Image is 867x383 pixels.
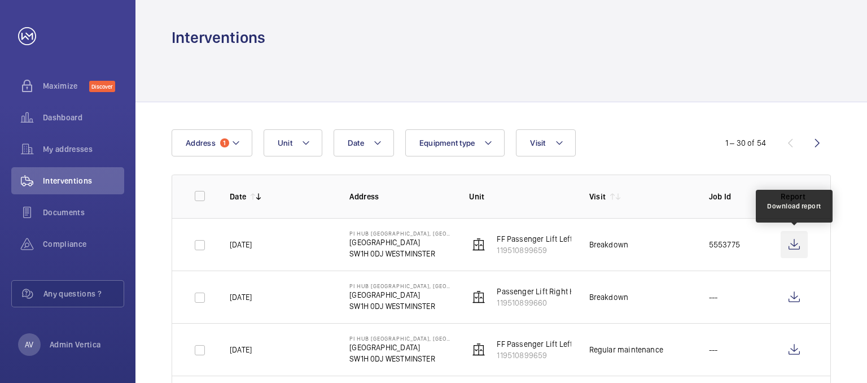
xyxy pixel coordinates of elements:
span: Date [348,138,364,147]
img: elevator.svg [472,343,485,356]
button: Unit [264,129,322,156]
span: Interventions [43,175,124,186]
span: Compliance [43,238,124,250]
p: PI Hub [GEOGRAPHIC_DATA], [GEOGRAPHIC_DATA][PERSON_NAME] [349,282,451,289]
p: SW1H 0DJ WESTMINSTER [349,248,451,259]
p: PI Hub [GEOGRAPHIC_DATA], [GEOGRAPHIC_DATA][PERSON_NAME] [349,230,451,237]
p: Visit [589,191,606,202]
p: SW1H 0DJ WESTMINSTER [349,353,451,364]
p: [GEOGRAPHIC_DATA] [349,289,451,301]
p: [DATE] [230,344,252,355]
p: [DATE] [230,291,252,303]
p: AV [25,339,33,350]
p: --- [709,291,718,303]
button: Date [334,129,394,156]
img: elevator.svg [472,238,485,251]
div: Download report [767,201,821,211]
p: 119510899659 [497,245,639,256]
div: Breakdown [589,291,629,303]
button: Visit [516,129,575,156]
span: Documents [43,207,124,218]
p: [GEOGRAPHIC_DATA] [349,342,451,353]
span: My addresses [43,143,124,155]
p: Address [349,191,451,202]
button: Address1 [172,129,252,156]
p: Job Id [709,191,763,202]
span: Maximize [43,80,89,92]
p: PI Hub [GEOGRAPHIC_DATA], [GEOGRAPHIC_DATA][PERSON_NAME] [349,335,451,342]
span: Equipment type [419,138,475,147]
p: Admin Vertica [50,339,101,350]
div: Breakdown [589,239,629,250]
span: 1 [220,138,229,147]
h1: Interventions [172,27,265,48]
span: Unit [278,138,292,147]
span: Dashboard [43,112,124,123]
p: SW1H 0DJ WESTMINSTER [349,301,451,312]
p: Date [230,191,246,202]
p: 119510899659 [497,350,639,361]
p: Passenger Lift Right Hand [497,286,588,297]
img: elevator.svg [472,290,485,304]
p: 5553775 [709,239,740,250]
p: FF Passenger Lift Left Hand Fire Fighting [497,233,639,245]
p: [GEOGRAPHIC_DATA] [349,237,451,248]
p: --- [709,344,718,355]
p: 119510899660 [497,297,588,308]
div: 1 – 30 of 54 [725,137,766,149]
span: Any questions ? [43,288,124,299]
button: Equipment type [405,129,505,156]
p: [DATE] [230,239,252,250]
div: Regular maintenance [589,344,663,355]
span: Discover [89,81,115,92]
span: Address [186,138,216,147]
p: FF Passenger Lift Left Hand Fire Fighting [497,338,639,350]
p: Unit [469,191,571,202]
span: Visit [530,138,545,147]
